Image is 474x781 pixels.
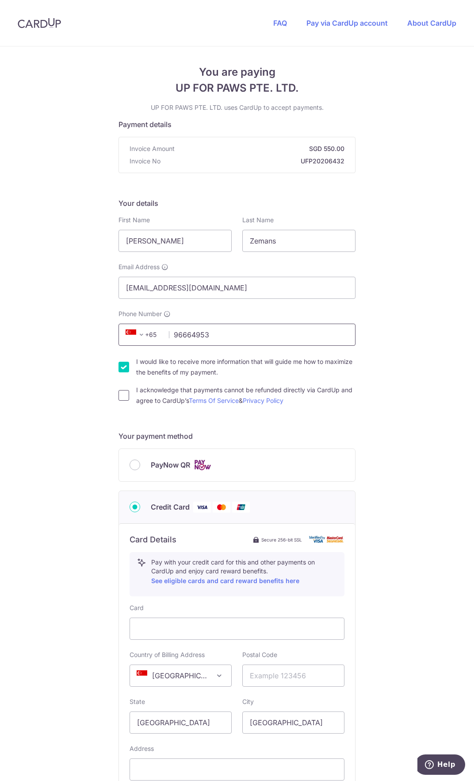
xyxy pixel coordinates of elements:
span: Secure 256-bit SSL [261,536,302,543]
a: See eligible cards and card reward benefits here [151,577,299,584]
input: Last name [242,230,355,252]
span: Email Address [119,263,160,271]
span: +65 [123,329,163,340]
label: State [130,697,145,706]
h5: Your payment method [119,431,355,441]
img: Cards logo [194,460,211,471]
span: Singapore [130,665,231,686]
input: Example 123456 [242,665,344,687]
span: Invoice No [130,157,161,166]
img: CardUp [18,18,61,28]
iframe: Opens a widget where you can find more information [417,754,465,777]
strong: SGD 550.00 [178,144,344,153]
span: Credit Card [151,502,190,512]
img: Union Pay [232,502,250,513]
div: PayNow QR Cards logo [130,460,344,471]
span: +65 [126,329,147,340]
input: Email address [119,277,355,299]
a: Pay via CardUp account [306,19,388,27]
label: I acknowledge that payments cannot be refunded directly via CardUp and agree to CardUp’s & [136,385,355,406]
span: Singapore [130,665,232,687]
label: Card [130,603,144,612]
span: Phone Number [119,309,162,318]
label: I would like to receive more information that will guide me how to maximize the benefits of my pa... [136,356,355,378]
h6: Card Details [130,534,176,545]
span: You are paying [119,64,355,80]
label: Postal Code [242,650,277,659]
span: PayNow QR [151,460,190,470]
a: Privacy Policy [243,397,283,404]
iframe: Secure card payment input frame [137,623,337,634]
strong: UFP20206432 [164,157,344,166]
a: Terms Of Service [189,397,239,404]
a: About CardUp [407,19,456,27]
label: City [242,697,254,706]
img: Visa [193,502,211,513]
label: Address [130,744,154,753]
label: First Name [119,216,150,224]
a: FAQ [273,19,287,27]
h5: Your details [119,198,355,209]
span: Invoice Amount [130,144,175,153]
div: Credit Card Visa Mastercard Union Pay [130,502,344,513]
img: card secure [309,536,344,543]
p: Pay with your credit card for this and other payments on CardUp and enjoy card reward benefits. [151,558,337,586]
h5: Payment details [119,119,355,130]
label: Country of Billing Address [130,650,205,659]
label: Last Name [242,216,274,224]
img: Mastercard [213,502,230,513]
span: UP FOR PAWS PTE. LTD. [119,80,355,96]
p: UP FOR PAWS PTE. LTD. uses CardUp to accept payments. [119,103,355,112]
input: First name [119,230,232,252]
